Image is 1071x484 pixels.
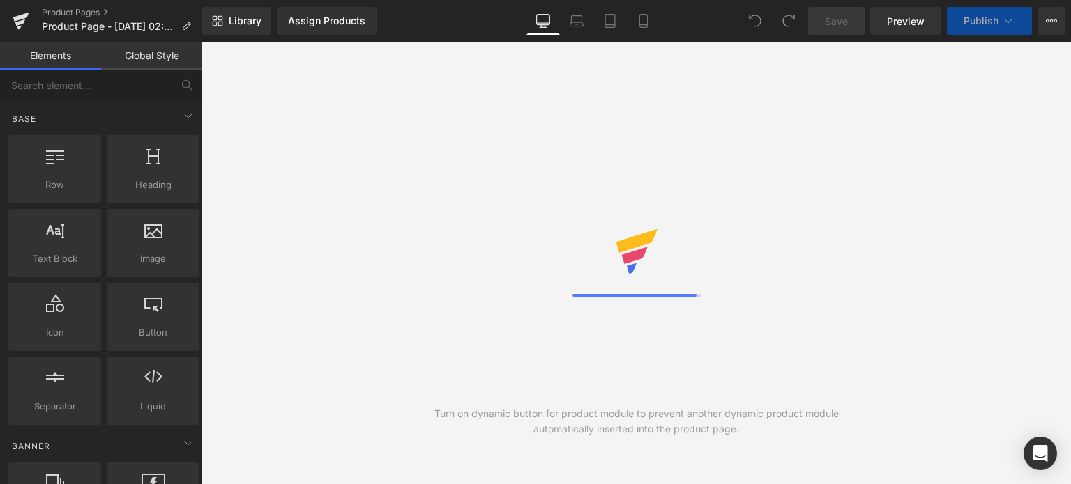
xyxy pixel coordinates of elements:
button: Publish [947,7,1032,35]
span: Library [229,15,261,27]
a: New Library [202,7,271,35]
a: Desktop [526,7,560,35]
a: Laptop [560,7,593,35]
span: Base [10,112,38,125]
a: Global Style [101,42,202,70]
span: Save [825,14,848,29]
a: Mobile [627,7,660,35]
span: Icon [13,325,97,340]
span: Text Block [13,251,97,266]
a: Preview [870,7,941,35]
a: Product Pages [42,7,202,18]
span: Separator [13,399,97,414]
button: More [1038,7,1065,35]
span: Product Page - [DATE] 02:32:19 [42,21,176,32]
div: Assign Products [288,15,365,26]
button: Undo [741,7,769,35]
button: Redo [775,7,803,35]
div: Open Intercom Messenger [1024,437,1057,470]
a: Tablet [593,7,627,35]
div: Turn on dynamic button for product module to prevent another dynamic product module automatically... [419,406,854,437]
span: Button [111,325,195,340]
span: Image [111,251,195,266]
span: Row [13,178,97,192]
span: Heading [111,178,195,192]
span: Preview [887,14,925,29]
span: Banner [10,439,52,453]
span: Publish [964,15,998,26]
span: Liquid [111,399,195,414]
